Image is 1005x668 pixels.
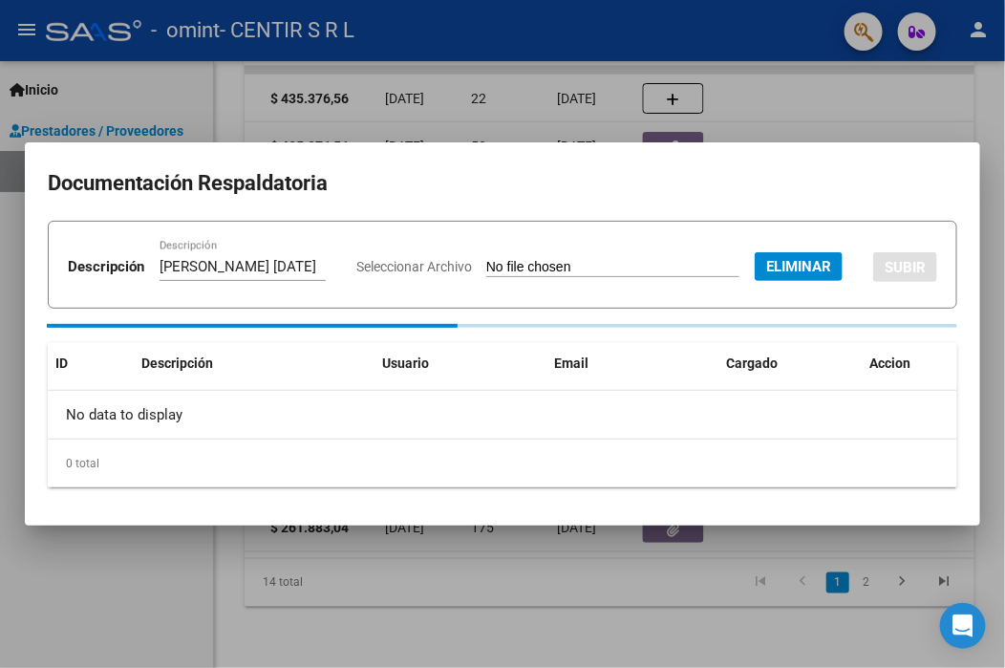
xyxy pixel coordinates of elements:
datatable-header-cell: Usuario [374,343,546,384]
datatable-header-cell: Accion [862,343,957,384]
datatable-header-cell: Cargado [718,343,862,384]
span: Cargado [726,356,778,371]
datatable-header-cell: Email [546,343,718,384]
button: SUBIR [873,252,937,282]
span: Email [554,356,588,371]
datatable-header-cell: ID [48,343,134,384]
h2: Documentación Respaldatoria [48,165,957,202]
span: Seleccionar Archivo [356,259,472,274]
button: Eliminar [755,252,843,281]
span: Usuario [382,356,429,371]
div: No data to display [48,391,957,439]
p: Descripción [68,256,144,278]
span: ID [55,356,68,371]
div: Open Intercom Messenger [940,603,986,649]
span: SUBIR [885,259,926,276]
div: 0 total [48,440,957,487]
span: Eliminar [766,258,831,275]
span: Descripción [141,356,213,371]
span: Accion [869,356,910,371]
datatable-header-cell: Descripción [134,343,374,384]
